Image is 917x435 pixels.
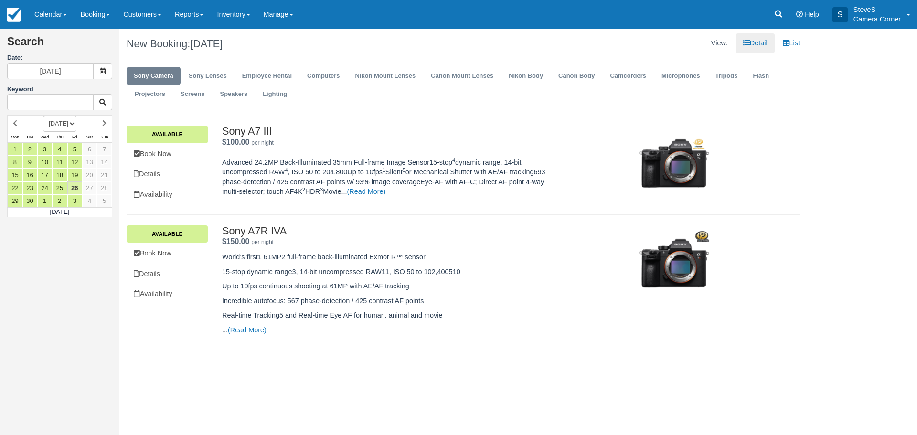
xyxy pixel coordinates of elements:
a: 12 [67,156,82,169]
a: Tripods [708,67,745,85]
i: Help [796,11,803,18]
a: 4 [82,194,97,207]
a: 16 [22,169,37,181]
a: Sony Camera [127,67,181,85]
a: 26 [67,181,82,194]
a: 2 [52,194,67,207]
a: Computers [300,67,347,85]
a: 28 [97,181,112,194]
sup: 3 [320,187,323,192]
a: Nikon Body [501,67,550,85]
a: Camcorders [603,67,653,85]
sup: 2 [302,187,305,192]
span: [DATE] [190,38,223,50]
a: Sony Lenses [181,67,234,85]
span: $100.00 [222,138,249,146]
p: Incredible autofocus: 567 phase-detection / 425 contrast AF points [222,296,556,306]
a: Nikon Mount Lenses [348,67,423,85]
th: Sun [97,132,112,142]
th: Fri [67,132,82,142]
th: Sat [82,132,97,142]
a: 11 [52,156,67,169]
h2: Search [7,36,112,53]
h1: New Booking: [127,38,456,50]
th: Tue [22,132,37,142]
img: checkfront-main-nav-mini-logo.png [7,8,21,22]
a: 18 [52,169,67,181]
a: 5 [67,143,82,156]
a: Details [127,164,208,184]
a: Microphones [654,67,707,85]
p: Advanced 24.2MP Back-Illuminated 35mm Full-frame Image Sensor15-stop dynamic range, 14-bit uncomp... [222,158,556,197]
p: ... [222,325,556,335]
a: 30 [22,194,37,207]
em: per night [251,139,274,146]
th: Thu [52,132,67,142]
p: 15-stop dynamic range3, 14-bit uncompressed RAW11, ISO 50 to 102,400510 [222,267,556,277]
a: Details [127,264,208,284]
a: 15 [8,169,22,181]
a: Projectors [128,85,172,104]
label: Keyword [7,85,33,93]
a: Book Now [127,244,208,263]
a: 23 [22,181,37,194]
strong: Price: $100 [222,138,249,146]
img: M201-4 [625,220,724,306]
a: 4 [52,143,67,156]
a: Available [127,126,208,143]
a: 22 [8,181,22,194]
a: Screens [173,85,212,104]
a: 29 [8,194,22,207]
strong: Price: $150 [222,237,249,245]
a: 27 [82,181,97,194]
a: 10 [37,156,52,169]
a: Lighting [256,85,294,104]
a: 20 [82,169,97,181]
h2: Sony A7R IVA [222,225,556,237]
li: View: [704,33,735,53]
a: 3 [37,143,52,156]
span: Help [805,11,819,18]
button: Keyword Search [93,94,112,110]
th: Mon [8,132,22,142]
a: 21 [97,169,112,181]
span: $150.00 [222,237,249,245]
a: Canon Body [551,67,602,85]
a: 25 [52,181,67,194]
a: 8 [8,156,22,169]
a: 19 [67,169,82,181]
sup: 4 [452,157,455,163]
a: 24 [37,181,52,194]
a: 14 [97,156,112,169]
a: (Read More) [347,188,386,195]
p: Up to 10fps continuous shooting at 61MP with AE/AF tracking [222,281,556,291]
a: 17 [37,169,52,181]
td: [DATE] [8,207,112,217]
a: 9 [22,156,37,169]
p: Real-time Tracking5 and Real-time Eye AF for human, animal and movie [222,310,556,320]
h2: Sony A7 III [222,126,556,137]
a: 1 [8,143,22,156]
p: World’s first1 61MP2 full-frame back-illuminated Exmor R™ sensor [222,252,556,262]
a: Flash [746,67,776,85]
p: Camera Corner [853,14,901,24]
a: Canon Mount Lenses [424,67,501,85]
div: S [832,7,848,22]
a: Speakers [213,85,255,104]
a: 1 [37,194,52,207]
a: 3 [67,194,82,207]
label: Date: [7,53,112,63]
a: Availability [127,185,208,204]
sup: 4 [285,167,288,173]
em: per night [251,239,274,245]
a: Availability [127,284,208,304]
a: (Read More) [228,326,267,334]
a: Book Now [127,144,208,164]
a: 2 [22,143,37,156]
a: 6 [82,143,97,156]
a: 13 [82,156,97,169]
sup: 5 [403,167,405,173]
p: SteveS [853,5,901,14]
sup: 1 [383,167,385,173]
a: 5 [97,194,112,207]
